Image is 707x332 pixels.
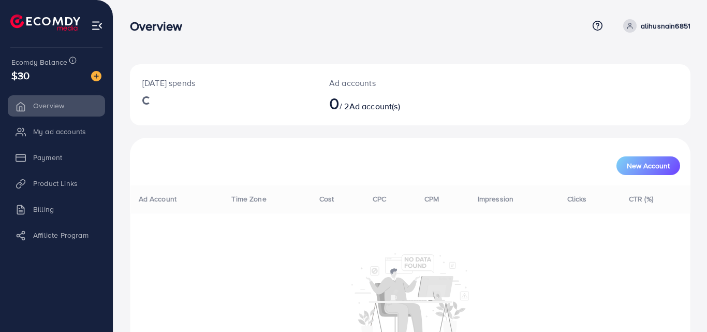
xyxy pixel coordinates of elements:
span: Ecomdy Balance [11,57,67,67]
p: Ad accounts [329,77,445,89]
span: Ad account(s) [349,100,400,112]
img: image [91,71,101,81]
img: logo [10,15,80,31]
img: menu [91,20,103,32]
h3: Overview [130,19,190,34]
a: alihusnain6851 [619,19,690,33]
span: $30 [11,68,30,83]
span: New Account [627,162,670,169]
span: 0 [329,91,340,115]
p: [DATE] spends [142,77,304,89]
h2: / 2 [329,93,445,113]
button: New Account [616,156,680,175]
p: alihusnain6851 [641,20,690,32]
